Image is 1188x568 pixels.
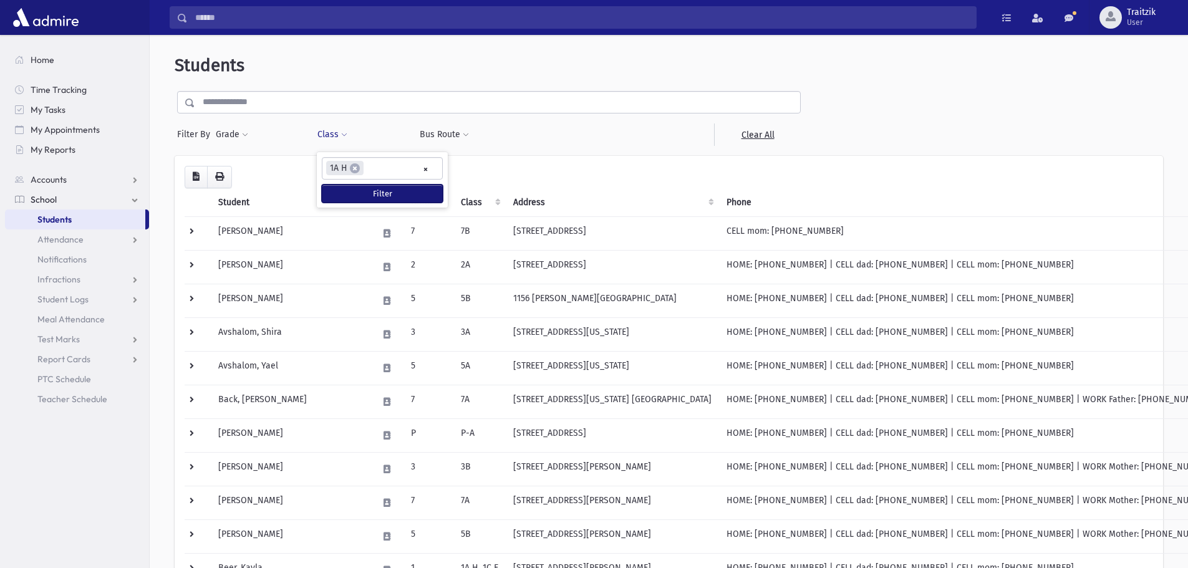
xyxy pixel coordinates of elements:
[5,309,149,329] a: Meal Attendance
[5,269,149,289] a: Infractions
[211,385,370,418] td: Back, [PERSON_NAME]
[403,385,453,418] td: 7
[5,389,149,409] a: Teacher Schedule
[506,519,719,553] td: [STREET_ADDRESS][PERSON_NAME]
[37,294,89,305] span: Student Logs
[453,385,506,418] td: 7A
[453,351,506,385] td: 5A
[506,284,719,317] td: 1156 [PERSON_NAME][GEOGRAPHIC_DATA]
[453,250,506,284] td: 2A
[211,418,370,452] td: [PERSON_NAME]
[211,250,370,284] td: [PERSON_NAME]
[714,123,801,146] a: Clear All
[403,418,453,452] td: P
[453,317,506,351] td: 3A
[317,123,348,146] button: Class
[506,188,719,217] th: Address: activate to sort column ascending
[31,104,65,115] span: My Tasks
[453,216,506,250] td: 7B
[1127,17,1156,27] span: User
[403,317,453,351] td: 3
[1127,7,1156,17] span: Traitzik
[37,314,105,325] span: Meal Attendance
[175,55,244,75] span: Students
[37,354,90,365] span: Report Cards
[207,166,232,188] button: Print
[453,486,506,519] td: 7A
[403,351,453,385] td: 5
[31,54,54,65] span: Home
[453,188,506,217] th: Class: activate to sort column ascending
[506,317,719,351] td: [STREET_ADDRESS][US_STATE]
[5,349,149,369] a: Report Cards
[37,274,80,285] span: Infractions
[506,216,719,250] td: [STREET_ADDRESS]
[423,162,428,176] span: Remove all items
[37,234,84,245] span: Attendance
[453,284,506,317] td: 5B
[177,128,215,141] span: Filter By
[31,144,75,155] span: My Reports
[10,5,82,30] img: AdmirePro
[211,486,370,519] td: [PERSON_NAME]
[211,284,370,317] td: [PERSON_NAME]
[506,486,719,519] td: [STREET_ADDRESS][PERSON_NAME]
[188,6,976,29] input: Search
[403,452,453,486] td: 3
[403,486,453,519] td: 7
[403,250,453,284] td: 2
[37,254,87,265] span: Notifications
[31,84,87,95] span: Time Tracking
[185,166,208,188] button: CSV
[5,120,149,140] a: My Appointments
[5,170,149,190] a: Accounts
[37,393,107,405] span: Teacher Schedule
[506,385,719,418] td: [STREET_ADDRESS][US_STATE] [GEOGRAPHIC_DATA]
[37,334,80,345] span: Test Marks
[37,373,91,385] span: PTC Schedule
[326,161,364,175] li: 1A H
[322,185,443,203] button: Filter
[453,519,506,553] td: 5B
[419,123,470,146] button: Bus Route
[453,418,506,452] td: P-A
[506,351,719,385] td: [STREET_ADDRESS][US_STATE]
[5,190,149,209] a: School
[31,194,57,205] span: School
[403,284,453,317] td: 5
[506,418,719,452] td: [STREET_ADDRESS]
[211,452,370,486] td: [PERSON_NAME]
[5,329,149,349] a: Test Marks
[5,100,149,120] a: My Tasks
[5,50,149,70] a: Home
[31,174,67,185] span: Accounts
[211,188,370,217] th: Student: activate to sort column descending
[215,123,249,146] button: Grade
[5,289,149,309] a: Student Logs
[403,216,453,250] td: 7
[5,209,145,229] a: Students
[211,519,370,553] td: [PERSON_NAME]
[5,140,149,160] a: My Reports
[5,249,149,269] a: Notifications
[506,452,719,486] td: [STREET_ADDRESS][PERSON_NAME]
[403,519,453,553] td: 5
[31,124,100,135] span: My Appointments
[5,229,149,249] a: Attendance
[5,80,149,100] a: Time Tracking
[506,250,719,284] td: [STREET_ADDRESS]
[5,369,149,389] a: PTC Schedule
[211,317,370,351] td: Avshalom, Shira
[453,452,506,486] td: 3B
[350,163,360,173] span: ×
[211,351,370,385] td: Avshalom, Yael
[211,216,370,250] td: [PERSON_NAME]
[37,214,72,225] span: Students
